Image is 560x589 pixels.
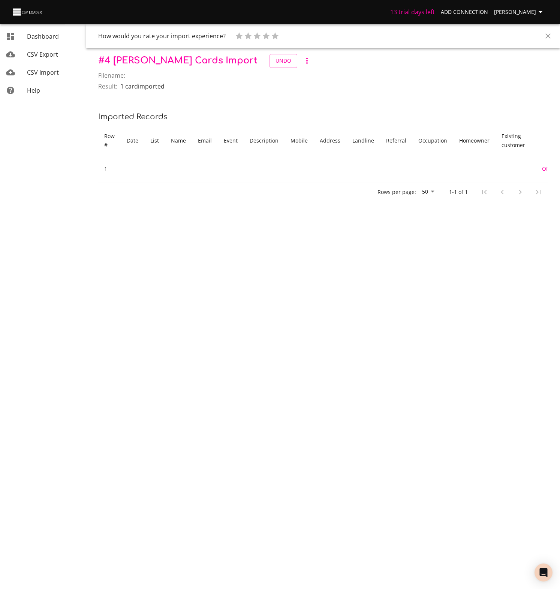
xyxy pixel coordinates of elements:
[535,563,553,581] div: Open Intercom Messenger
[165,126,192,156] th: Name
[491,5,548,19] button: [PERSON_NAME]
[284,126,314,156] th: Mobile
[27,86,40,95] span: Help
[192,126,218,156] th: Email
[98,126,121,156] th: Row #
[98,71,125,80] span: Filename:
[380,126,412,156] th: Referral
[218,126,244,156] th: Event
[390,7,435,17] h6: 13 trial days left
[540,164,558,174] span: Open
[314,126,346,156] th: Address
[539,27,557,45] button: Close
[27,50,58,59] span: CSV Export
[98,31,226,41] h6: How would you rate your import experience?
[121,126,144,156] th: Date
[244,126,284,156] th: Description
[453,126,496,156] th: Homeowner
[98,82,117,91] span: Result:
[144,126,165,156] th: List
[412,126,453,156] th: Occupation
[496,126,531,156] th: Existing customer
[346,126,380,156] th: Landline
[98,113,168,121] span: Imported records
[98,56,258,66] span: # 4 [PERSON_NAME] Cards Import
[419,186,437,198] div: 50
[27,32,59,41] span: Dashboard
[12,7,43,17] img: CSV Loader
[120,82,165,91] p: 1 card imported
[276,56,291,66] span: Undo
[494,8,545,17] span: [PERSON_NAME]
[441,8,488,17] span: Add Connection
[270,54,297,68] button: Undo
[438,5,491,19] a: Add Connection
[377,188,416,196] p: Rows per page:
[98,156,121,182] td: 1
[27,68,59,77] span: CSV Import
[449,188,468,196] p: 1-1 of 1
